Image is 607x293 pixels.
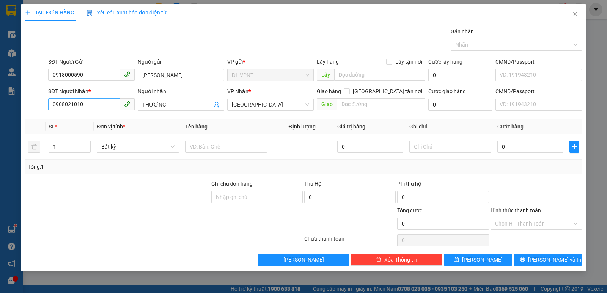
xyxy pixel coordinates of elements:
span: Lấy tận nơi [392,58,425,66]
input: VD: Bàn, Ghế [185,141,267,153]
span: [PERSON_NAME] [283,255,324,264]
span: plus [570,144,579,150]
span: VP Nhận [227,88,248,94]
span: Đơn vị tính [97,124,125,130]
button: printer[PERSON_NAME] và In [514,254,582,266]
button: [PERSON_NAME] [258,254,349,266]
span: Định lượng [289,124,316,130]
div: Tổng: 1 [28,163,235,171]
label: Ghi chú đơn hàng [211,181,253,187]
button: delete [28,141,40,153]
label: Hình thức thanh toán [491,207,541,213]
button: plus [569,141,579,153]
span: plus [25,10,30,15]
button: Close [565,4,586,25]
label: Gán nhãn [451,28,474,34]
div: VP gửi [227,58,314,66]
span: delete [376,257,381,263]
span: ĐL VPNT [232,69,309,81]
img: logo.jpg [82,9,101,28]
button: deleteXóa Thông tin [351,254,442,266]
span: TẠO ĐƠN HÀNG [25,9,74,16]
span: Tên hàng [185,124,208,130]
li: (c) 2017 [64,36,104,45]
span: save [454,257,459,263]
div: Chưa thanh toán [303,235,396,248]
span: Lấy hàng [317,59,339,65]
span: Yêu cầu xuất hóa đơn điện tử [86,9,167,16]
input: Ghi Chú [409,141,491,153]
th: Ghi chú [406,119,494,134]
span: Giao hàng [317,88,341,94]
input: Ghi chú đơn hàng [211,191,303,203]
div: SĐT Người Nhận [48,87,135,96]
span: Lấy [317,69,334,81]
input: Dọc đường [337,98,426,110]
span: printer [520,257,525,263]
label: Cước giao hàng [428,88,466,94]
label: Cước lấy hàng [428,59,462,65]
input: Cước giao hàng [428,99,492,111]
span: Xóa Thông tin [384,255,417,264]
button: save[PERSON_NAME] [444,254,512,266]
span: Cước hàng [497,124,524,130]
span: user-add [214,102,220,108]
span: phone [124,71,130,77]
span: close [572,11,578,17]
b: Phúc An Express [9,49,39,98]
div: Người nhận [138,87,224,96]
span: Giao [317,98,337,110]
span: [PERSON_NAME] [462,255,503,264]
div: Phí thu hộ [397,180,489,191]
span: [PERSON_NAME] và In [528,255,581,264]
span: Tổng cước [397,207,422,213]
div: CMND/Passport [495,58,582,66]
span: [GEOGRAPHIC_DATA] tận nơi [350,87,425,96]
input: 0 [337,141,403,153]
img: logo.jpg [9,9,47,47]
img: icon [86,10,93,16]
span: phone [124,101,130,107]
span: SL [49,124,55,130]
b: [DOMAIN_NAME] [64,29,104,35]
input: Cước lấy hàng [428,69,492,81]
span: Thu Hộ [304,181,322,187]
div: SĐT Người Gửi [48,58,135,66]
div: Người gửi [138,58,224,66]
b: Gửi khách hàng [47,11,75,47]
span: Bất kỳ [101,141,174,152]
span: ĐL Quận 1 [232,99,309,110]
div: CMND/Passport [495,87,582,96]
span: Giá trị hàng [337,124,365,130]
input: Dọc đường [334,69,426,81]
